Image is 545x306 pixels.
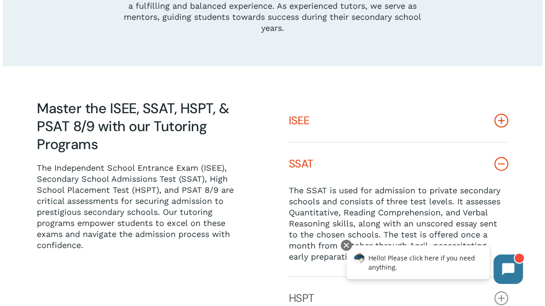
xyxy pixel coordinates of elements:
[289,185,500,261] span: The SSAT is used for admission to private secondary schools and consists of three test levels. It...
[37,162,238,251] p: The Independent School Entrance Exam (ISEE), Secondary School Admissions Test (SSAT), High School...
[337,238,532,293] iframe: Chatbot
[289,143,509,185] a: SSAT
[37,99,238,153] h3: Master the ISEE, SSAT, HSPT, & PSAT 8/9 with our Tutoring Programs
[289,99,509,142] a: ISEE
